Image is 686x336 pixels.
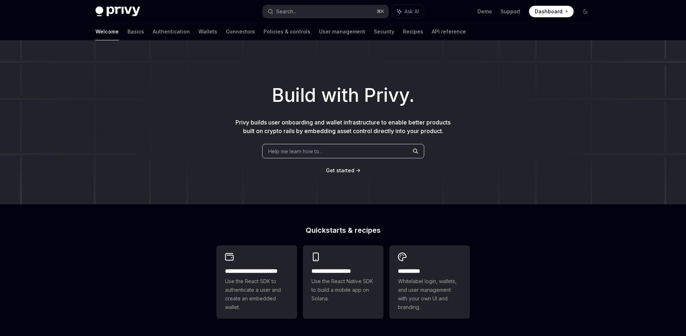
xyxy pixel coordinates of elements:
[374,23,394,40] a: Security
[501,8,520,15] a: Support
[226,23,255,40] a: Connectors
[153,23,190,40] a: Authentication
[477,8,492,15] a: Demo
[225,277,288,312] span: Use the React SDK to authenticate a user and create an embedded wallet.
[95,6,140,17] img: dark logo
[95,23,119,40] a: Welcome
[398,277,461,312] span: Whitelabel login, wallets, and user management with your own UI and branding.
[268,147,323,155] span: Help me learn how to…
[535,8,562,15] span: Dashboard
[392,5,424,18] button: Ask AI
[263,5,389,18] button: Search...⌘K
[216,227,470,234] h2: Quickstarts & recipes
[389,245,470,319] a: **** *****Whitelabel login, wallets, and user management with your own UI and branding.
[12,81,674,109] h1: Build with Privy.
[377,9,384,14] span: ⌘ K
[432,23,466,40] a: API reference
[311,277,375,303] span: Use the React Native SDK to build a mobile app on Solana.
[403,23,423,40] a: Recipes
[264,23,310,40] a: Policies & controls
[319,23,365,40] a: User management
[326,167,354,174] a: Get started
[404,8,419,15] span: Ask AI
[579,6,591,17] button: Toggle dark mode
[303,245,384,319] a: **** **** **** ***Use the React Native SDK to build a mobile app on Solana.
[276,7,296,16] div: Search...
[529,6,574,17] a: Dashboard
[198,23,217,40] a: Wallets
[127,23,144,40] a: Basics
[236,119,450,135] span: Privy builds user onboarding and wallet infrastructure to enable better products built on crypto ...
